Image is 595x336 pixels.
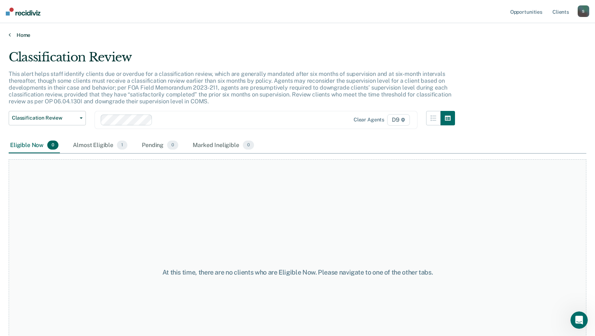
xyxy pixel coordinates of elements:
span: 0 [167,141,178,150]
span: 0 [243,141,254,150]
p: This alert helps staff identify clients due or overdue for a classification review, which are gen... [9,70,451,105]
div: Pending0 [140,138,180,154]
div: At this time, there are no clients who are Eligible Now. Please navigate to one of the other tabs. [153,268,442,276]
a: Home [9,32,586,38]
button: S [578,5,589,17]
span: 1 [117,141,127,150]
div: Marked Ineligible0 [191,138,255,154]
img: Recidiviz [6,8,40,16]
div: Clear agents [354,117,384,123]
button: Classification Review [9,111,86,125]
div: Eligible Now0 [9,138,60,154]
span: 0 [47,141,58,150]
span: Classification Review [12,115,77,121]
span: D9 [387,114,410,126]
iframe: Intercom live chat [570,311,588,329]
div: Almost Eligible1 [71,138,129,154]
div: Classification Review [9,50,455,70]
